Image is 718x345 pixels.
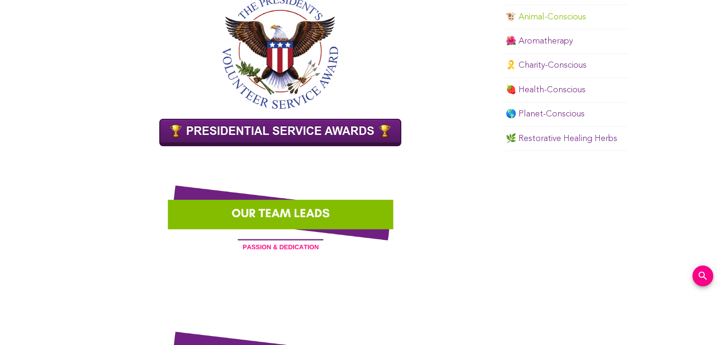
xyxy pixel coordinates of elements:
[506,110,585,118] a: 🌎 Planet-Conscious
[671,300,718,345] iframe: Chat Widget
[506,61,587,70] a: 🎗️ Charity-Conscious
[506,13,586,21] a: 🐮 Animal-Conscious
[506,86,586,94] a: 🍓 Health-Conscious
[159,119,401,146] img: PRESIDENTIAL SERVICE AWARDS
[90,165,471,261] img: Dream-Team-Team-Leaders-Title-Banner-Assuaged
[506,37,573,45] a: 🌺 Aromatherapy
[506,134,617,143] a: 🌿 Restorative Healing Herbs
